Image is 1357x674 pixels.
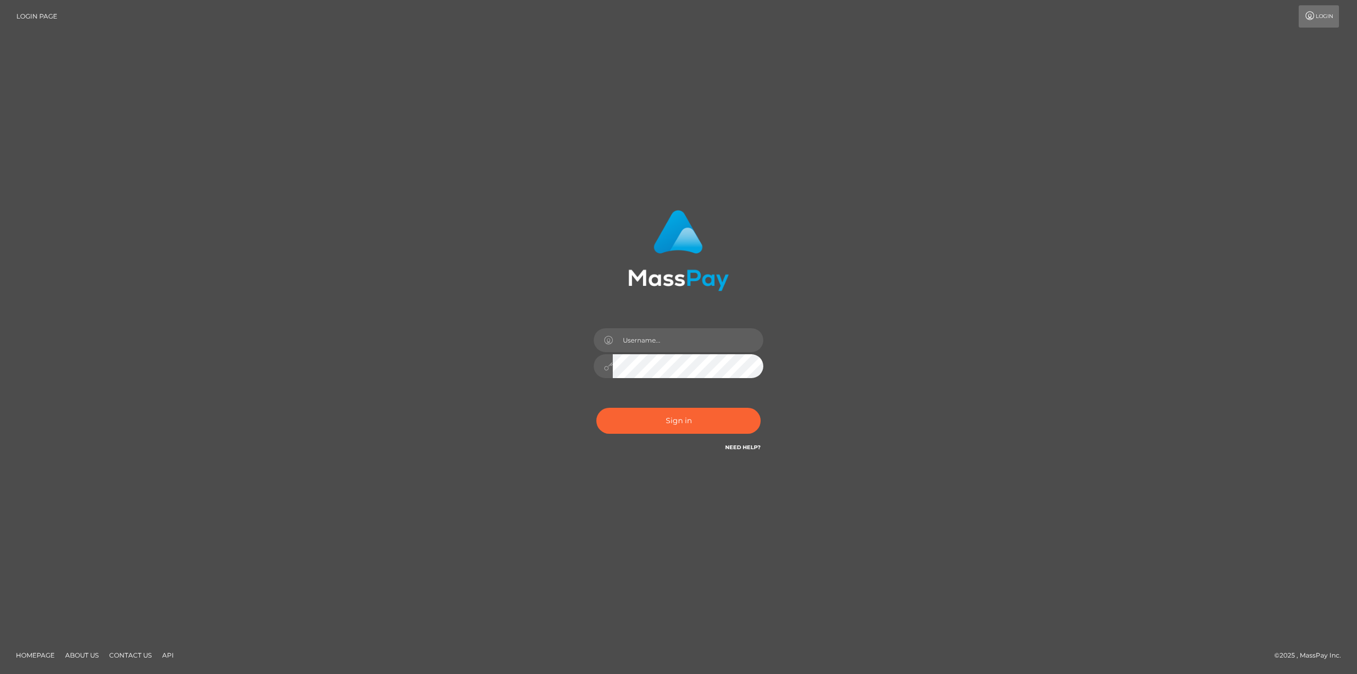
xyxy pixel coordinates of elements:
button: Sign in [596,408,761,434]
a: Contact Us [105,647,156,663]
img: MassPay Login [628,210,729,291]
a: Homepage [12,647,59,663]
input: Username... [613,328,763,352]
a: Login [1299,5,1339,28]
div: © 2025 , MassPay Inc. [1274,650,1349,661]
a: Login Page [16,5,57,28]
a: Need Help? [725,444,761,451]
a: API [158,647,178,663]
a: About Us [61,647,103,663]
